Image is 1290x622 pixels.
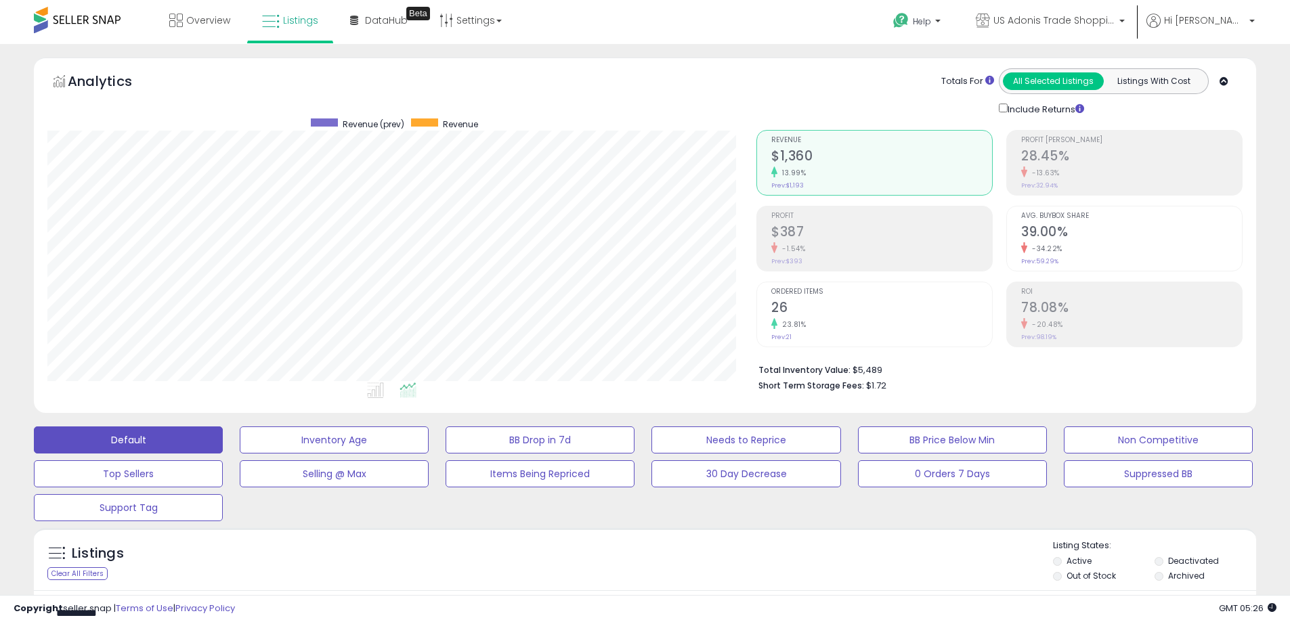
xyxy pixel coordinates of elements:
[771,137,992,144] span: Revenue
[240,460,429,487] button: Selling @ Max
[14,602,63,615] strong: Copyright
[1053,539,1256,552] p: Listing States:
[1146,14,1255,44] a: Hi [PERSON_NAME]
[1164,14,1245,27] span: Hi [PERSON_NAME]
[72,544,124,563] h5: Listings
[1064,460,1253,487] button: Suppressed BB
[1021,224,1242,242] h2: 39.00%
[771,181,804,190] small: Prev: $1,193
[758,380,864,391] b: Short Term Storage Fees:
[771,333,792,341] small: Prev: 21
[771,224,992,242] h2: $387
[446,460,635,487] button: Items Being Repriced
[1103,72,1204,90] button: Listings With Cost
[68,72,158,94] h5: Analytics
[651,426,840,453] button: Needs to Reprice
[771,257,802,265] small: Prev: $393
[758,361,1232,377] li: $5,489
[1027,244,1062,254] small: -34.22%
[343,118,404,130] span: Revenue (prev)
[989,101,1100,116] div: Include Returns
[406,7,430,20] div: Tooltip anchor
[186,14,230,27] span: Overview
[1021,181,1058,190] small: Prev: 32.94%
[34,460,223,487] button: Top Sellers
[1021,288,1242,296] span: ROI
[777,168,806,178] small: 13.99%
[1168,570,1205,581] label: Archived
[777,319,806,330] small: 23.81%
[913,16,931,27] span: Help
[1027,168,1060,178] small: -13.63%
[771,288,992,296] span: Ordered Items
[1021,333,1056,341] small: Prev: 98.19%
[866,379,886,392] span: $1.72
[771,213,992,220] span: Profit
[893,12,909,29] i: Get Help
[1219,602,1276,615] span: 2025-09-12 05:26 GMT
[1021,137,1242,144] span: Profit [PERSON_NAME]
[882,2,954,44] a: Help
[651,460,840,487] button: 30 Day Decrease
[993,14,1115,27] span: US Adonis Trade Shopping
[858,426,1047,453] button: BB Price Below Min
[14,602,235,615] div: seller snap | |
[1021,257,1058,265] small: Prev: 59.29%
[34,494,223,521] button: Support Tag
[446,426,635,453] button: BB Drop in 7d
[47,567,108,580] div: Clear All Filters
[771,300,992,318] h2: 26
[1003,72,1104,90] button: All Selected Listings
[240,426,429,453] button: Inventory Age
[34,426,223,453] button: Default
[365,14,408,27] span: DataHub
[858,460,1047,487] button: 0 Orders 7 Days
[771,148,992,166] h2: $1,360
[777,244,805,254] small: -1.54%
[283,14,318,27] span: Listings
[1168,555,1219,567] label: Deactivated
[443,118,478,130] span: Revenue
[758,364,851,376] b: Total Inventory Value:
[1067,555,1092,567] label: Active
[1064,426,1253,453] button: Non Competitive
[941,75,994,88] div: Totals For
[1067,570,1116,581] label: Out of Stock
[1021,300,1242,318] h2: 78.08%
[1027,319,1063,330] small: -20.48%
[1021,148,1242,166] h2: 28.45%
[1021,213,1242,220] span: Avg. Buybox Share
